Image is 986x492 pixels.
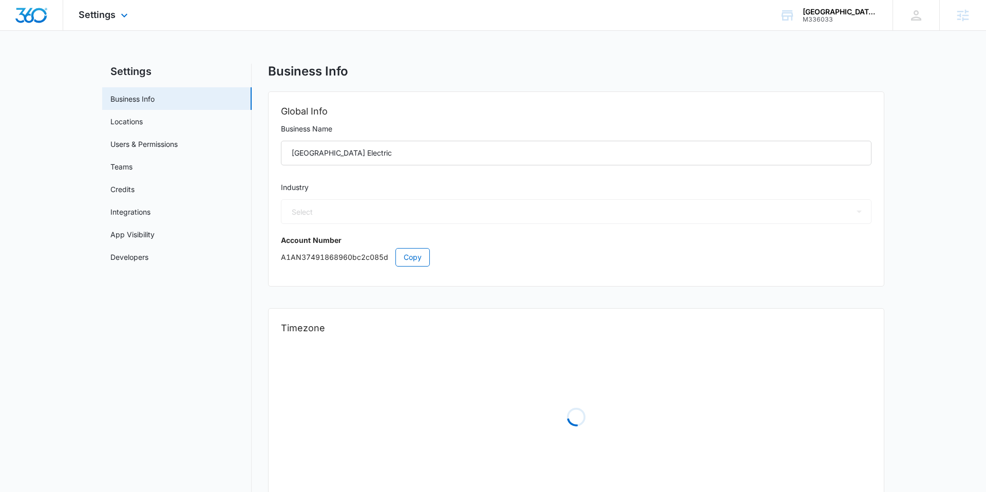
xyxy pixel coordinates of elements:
label: Industry [281,182,871,193]
a: Locations [110,116,143,127]
label: Business Name [281,123,871,135]
a: Integrations [110,206,150,217]
a: Credits [110,184,135,195]
h2: Settings [102,64,252,79]
a: Business Info [110,93,155,104]
span: Settings [79,9,116,20]
span: Copy [404,252,422,263]
strong: Account Number [281,236,342,244]
a: Developers [110,252,148,262]
div: account id [803,16,878,23]
a: Users & Permissions [110,139,178,149]
h2: Timezone [281,321,871,335]
button: Copy [395,248,430,267]
a: Teams [110,161,132,172]
p: A1AN37491868960bc2c085d [281,248,871,267]
h2: Global Info [281,104,871,119]
a: App Visibility [110,229,155,240]
div: account name [803,8,878,16]
h1: Business Info [268,64,348,79]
